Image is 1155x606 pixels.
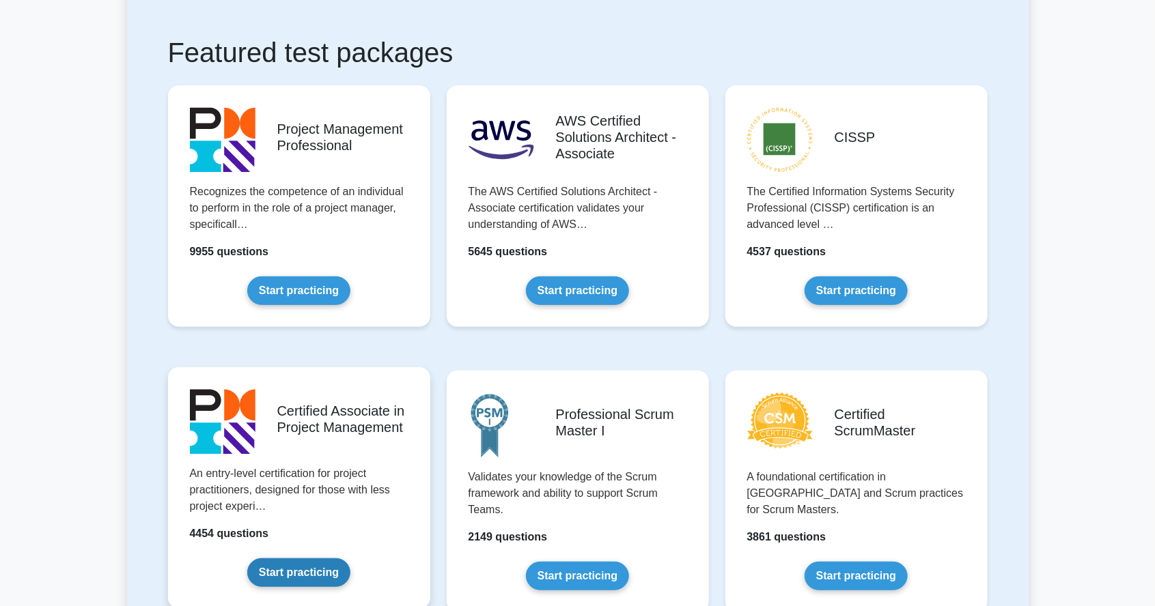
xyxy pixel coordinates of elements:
[168,36,988,69] h1: Featured test packages
[247,558,350,587] a: Start practicing
[805,276,908,305] a: Start practicing
[247,276,350,305] a: Start practicing
[526,562,629,590] a: Start practicing
[805,562,908,590] a: Start practicing
[526,276,629,305] a: Start practicing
